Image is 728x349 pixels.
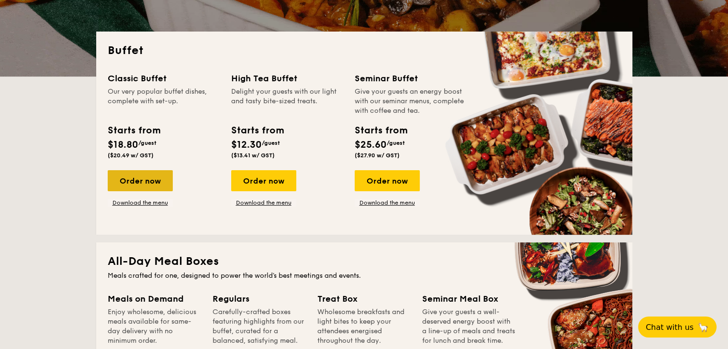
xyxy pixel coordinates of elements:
[213,292,306,305] div: Regulars
[355,170,420,191] div: Order now
[108,307,201,346] div: Enjoy wholesome, delicious meals available for same-day delivery with no minimum order.
[108,139,138,151] span: $18.80
[231,72,343,85] div: High Tea Buffet
[108,292,201,305] div: Meals on Demand
[355,72,467,85] div: Seminar Buffet
[355,123,407,138] div: Starts from
[108,254,621,269] h2: All-Day Meal Boxes
[108,123,160,138] div: Starts from
[262,140,280,146] span: /guest
[108,271,621,281] div: Meals crafted for one, designed to power the world's best meetings and events.
[108,170,173,191] div: Order now
[355,139,387,151] span: $25.60
[108,72,220,85] div: Classic Buffet
[697,322,709,333] span: 🦙
[108,199,173,207] a: Download the menu
[231,170,296,191] div: Order now
[422,307,515,346] div: Give your guests a well-deserved energy boost with a line-up of meals and treats for lunch and br...
[231,199,296,207] a: Download the menu
[317,292,411,305] div: Treat Box
[231,87,343,116] div: Delight your guests with our light and tasty bite-sized treats.
[355,87,467,116] div: Give your guests an energy boost with our seminar menus, complete with coffee and tea.
[213,307,306,346] div: Carefully-crafted boxes featuring highlights from our buffet, curated for a balanced, satisfying ...
[108,87,220,116] div: Our very popular buffet dishes, complete with set-up.
[231,152,275,159] span: ($13.41 w/ GST)
[646,323,694,332] span: Chat with us
[317,307,411,346] div: Wholesome breakfasts and light bites to keep your attendees energised throughout the day.
[387,140,405,146] span: /guest
[138,140,157,146] span: /guest
[638,316,717,338] button: Chat with us🦙
[231,123,283,138] div: Starts from
[355,152,400,159] span: ($27.90 w/ GST)
[108,152,154,159] span: ($20.49 w/ GST)
[231,139,262,151] span: $12.30
[422,292,515,305] div: Seminar Meal Box
[108,43,621,58] h2: Buffet
[355,199,420,207] a: Download the menu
